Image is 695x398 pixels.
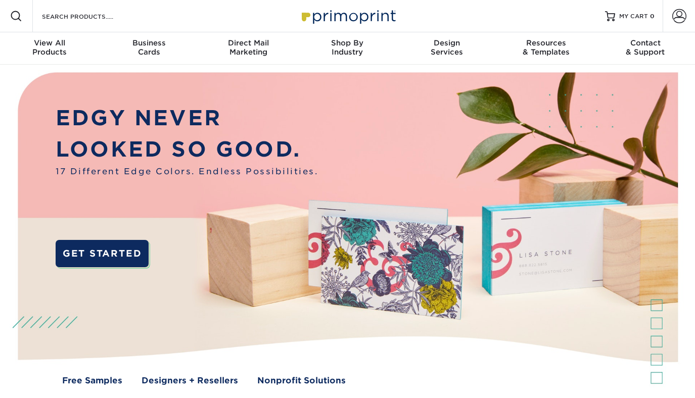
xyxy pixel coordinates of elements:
a: Direct MailMarketing [199,32,298,65]
a: GET STARTED [56,240,149,267]
a: Shop ByIndustry [298,32,397,65]
img: Primoprint [297,5,398,27]
div: Services [397,38,496,57]
p: LOOKED SO GOOD. [56,134,318,165]
span: Direct Mail [199,38,298,47]
span: MY CART [619,12,648,21]
a: Designers + Resellers [142,374,238,387]
a: BusinessCards [99,32,198,65]
div: & Templates [496,38,595,57]
a: Nonprofit Solutions [257,374,346,387]
a: DesignServices [397,32,496,65]
span: 0 [650,13,655,20]
input: SEARCH PRODUCTS..... [41,10,140,22]
a: Contact& Support [596,32,695,65]
a: Free Samples [62,374,122,387]
span: Design [397,38,496,47]
div: & Support [596,38,695,57]
div: Marketing [199,38,298,57]
span: Shop By [298,38,397,47]
span: 17 Different Edge Colors. Endless Possibilities. [56,165,318,178]
span: Contact [596,38,695,47]
div: Cards [99,38,198,57]
div: Industry [298,38,397,57]
span: Resources [496,38,595,47]
p: EDGY NEVER [56,103,318,134]
a: Resources& Templates [496,32,595,65]
span: Business [99,38,198,47]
